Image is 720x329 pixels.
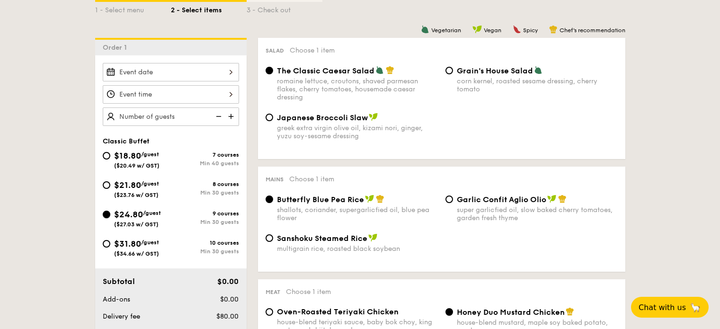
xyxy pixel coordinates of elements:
div: 10 courses [171,240,239,246]
img: icon-vegan.f8ff3823.svg [369,113,378,121]
div: Min 30 guests [171,219,239,225]
div: 2 - Select items [171,2,247,15]
div: Min 30 guests [171,189,239,196]
span: ($23.76 w/ GST) [114,192,159,198]
span: $0.00 [220,295,239,303]
span: Salad [266,47,284,54]
span: The Classic Caesar Salad [277,66,374,75]
div: Min 40 guests [171,160,239,167]
img: icon-reduce.1d2dbef1.svg [211,107,225,125]
span: Grain's House Salad [457,66,533,75]
input: Sanshoku Steamed Ricemultigrain rice, roasted black soybean [266,234,273,242]
div: 3 - Check out [247,2,322,15]
span: Sanshoku Steamed Rice [277,234,367,243]
span: Spicy [523,27,538,34]
img: icon-vegan.f8ff3823.svg [547,195,557,203]
img: icon-spicy.37a8142b.svg [513,25,521,34]
img: icon-vegan.f8ff3823.svg [368,233,378,242]
input: Grain's House Saladcorn kernel, roasted sesame dressing, cherry tomato [445,67,453,74]
input: $21.80/guest($23.76 w/ GST)8 coursesMin 30 guests [103,181,110,189]
div: Min 30 guests [171,248,239,255]
span: Order 1 [103,44,131,52]
input: Japanese Broccoli Slawgreek extra virgin olive oil, kizami nori, ginger, yuzu soy-sesame dressing [266,114,273,121]
span: Delivery fee [103,312,140,320]
span: /guest [141,180,159,187]
input: $31.80/guest($34.66 w/ GST)10 coursesMin 30 guests [103,240,110,248]
div: corn kernel, roasted sesame dressing, cherry tomato [457,77,618,93]
img: icon-chef-hat.a58ddaea.svg [386,66,394,74]
span: Choose 1 item [289,175,334,183]
img: icon-chef-hat.a58ddaea.svg [549,25,558,34]
span: /guest [141,151,159,158]
input: Butterfly Blue Pea Riceshallots, coriander, supergarlicfied oil, blue pea flower [266,196,273,203]
span: Butterfly Blue Pea Rice [277,195,364,204]
div: 8 courses [171,181,239,187]
span: $21.80 [114,180,141,190]
img: icon-vegetarian.fe4039eb.svg [421,25,429,34]
span: Chat with us [639,303,686,312]
span: Vegan [484,27,501,34]
input: $18.80/guest($20.49 w/ GST)7 coursesMin 40 guests [103,152,110,160]
div: 1 - Select menu [95,2,171,15]
input: Number of guests [103,107,239,126]
div: 7 courses [171,151,239,158]
span: Garlic Confit Aglio Olio [457,195,546,204]
span: Subtotal [103,277,135,286]
span: Japanese Broccoli Slaw [277,113,368,122]
span: Vegetarian [431,27,461,34]
div: multigrain rice, roasted black soybean [277,245,438,253]
img: icon-chef-hat.a58ddaea.svg [558,195,567,203]
span: /guest [143,210,161,216]
span: $0.00 [217,277,239,286]
span: $24.80 [114,209,143,220]
span: Classic Buffet [103,137,150,145]
div: shallots, coriander, supergarlicfied oil, blue pea flower [277,206,438,222]
img: icon-add.58712e84.svg [225,107,239,125]
img: icon-vegetarian.fe4039eb.svg [534,66,542,74]
input: $24.80/guest($27.03 w/ GST)9 coursesMin 30 guests [103,211,110,218]
span: Add-ons [103,295,130,303]
span: Choose 1 item [290,46,335,54]
input: Oven-Roasted Teriyaki Chickenhouse-blend teriyaki sauce, baby bok choy, king oyster and shiitake ... [266,308,273,316]
img: icon-vegetarian.fe4039eb.svg [375,66,384,74]
span: Honey Duo Mustard Chicken [457,308,565,317]
button: Chat with us🦙 [631,297,709,318]
span: Oven-Roasted Teriyaki Chicken [277,307,399,316]
div: super garlicfied oil, slow baked cherry tomatoes, garden fresh thyme [457,206,618,222]
span: ($20.49 w/ GST) [114,162,160,169]
span: ($27.03 w/ GST) [114,221,159,228]
span: Chef's recommendation [560,27,625,34]
input: The Classic Caesar Saladromaine lettuce, croutons, shaved parmesan flakes, cherry tomatoes, house... [266,67,273,74]
input: Garlic Confit Aglio Oliosuper garlicfied oil, slow baked cherry tomatoes, garden fresh thyme [445,196,453,203]
span: $31.80 [114,239,141,249]
span: $80.00 [216,312,239,320]
span: /guest [141,239,159,246]
span: 🦙 [690,302,701,313]
div: romaine lettuce, croutons, shaved parmesan flakes, cherry tomatoes, housemade caesar dressing [277,77,438,101]
img: icon-chef-hat.a58ddaea.svg [566,307,574,316]
img: icon-vegan.f8ff3823.svg [472,25,482,34]
input: Event date [103,63,239,81]
input: Honey Duo Mustard Chickenhouse-blend mustard, maple soy baked potato, parsley [445,308,453,316]
span: Choose 1 item [286,288,331,296]
span: Mains [266,176,284,183]
input: Event time [103,85,239,104]
div: greek extra virgin olive oil, kizami nori, ginger, yuzu soy-sesame dressing [277,124,438,140]
div: 9 courses [171,210,239,217]
span: Meat [266,289,280,295]
span: ($34.66 w/ GST) [114,250,159,257]
img: icon-vegan.f8ff3823.svg [365,195,374,203]
img: icon-chef-hat.a58ddaea.svg [376,195,384,203]
span: $18.80 [114,151,141,161]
